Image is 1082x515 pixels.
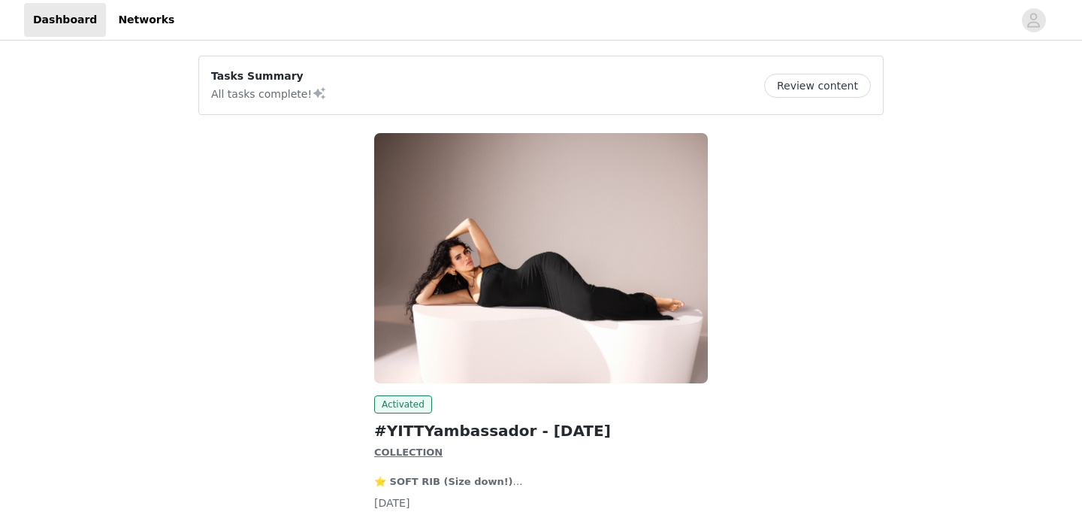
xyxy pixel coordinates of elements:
strong: COLLECTION [374,447,443,458]
p: Tasks Summary [211,68,327,84]
strong: ⭐️ SOFT RIB (Size down!) [374,476,523,487]
button: Review content [764,74,871,98]
div: avatar [1026,8,1041,32]
h2: #YITTYambassador - [DATE] [374,420,708,442]
a: Dashboard [24,3,106,37]
span: Activated [374,395,432,414]
img: YITTY [374,133,708,383]
a: Networks [109,3,183,37]
p: All tasks complete! [211,84,327,102]
span: [DATE] [374,497,410,509]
